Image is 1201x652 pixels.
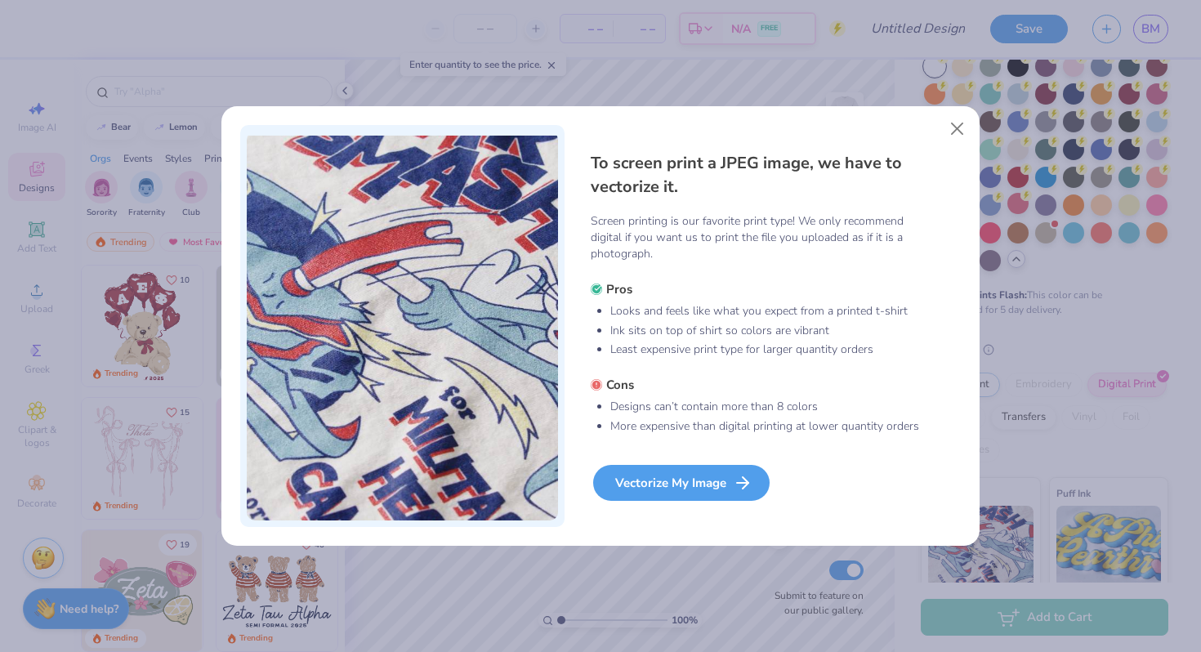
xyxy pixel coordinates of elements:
[610,399,921,415] li: Designs can’t contain more than 8 colors
[591,377,921,393] h5: Cons
[591,213,921,262] p: Screen printing is our favorite print type! We only recommend digital if you want us to print the...
[610,418,921,435] li: More expensive than digital printing at lower quantity orders
[591,281,921,297] h5: Pros
[591,151,921,199] h4: To screen print a JPEG image, we have to vectorize it.
[610,323,921,339] li: Ink sits on top of shirt so colors are vibrant
[610,342,921,358] li: Least expensive print type for larger quantity orders
[942,114,973,145] button: Close
[593,465,770,501] div: Vectorize My Image
[610,303,921,319] li: Looks and feels like what you expect from a printed t-shirt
